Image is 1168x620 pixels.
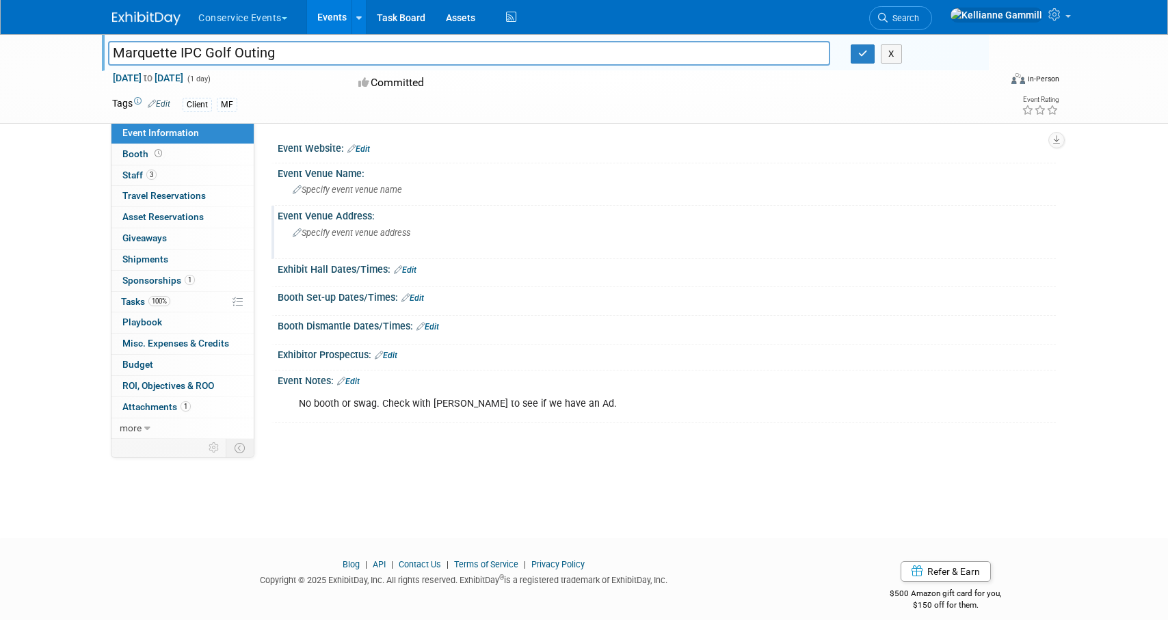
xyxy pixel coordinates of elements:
div: Event Notes: [278,370,1056,388]
a: Edit [401,293,424,303]
div: Event Venue Name: [278,163,1056,180]
img: Format-Inperson.png [1011,73,1025,84]
a: Giveaways [111,228,254,249]
span: [DATE] [DATE] [112,72,184,84]
td: Personalize Event Tab Strip [202,439,226,457]
a: Sponsorships1 [111,271,254,291]
a: Contact Us [399,559,441,569]
span: Shipments [122,254,168,265]
a: Edit [148,99,170,109]
a: Refer & Earn [901,561,991,582]
span: 3 [146,170,157,180]
span: Staff [122,170,157,180]
span: more [120,422,142,433]
span: Event Information [122,127,199,138]
span: Playbook [122,316,162,327]
span: 100% [148,296,170,306]
span: | [520,559,529,569]
a: Event Information [111,123,254,144]
a: Blog [343,559,360,569]
div: $150 off for them. [836,599,1057,611]
span: ROI, Objectives & ROO [122,380,214,391]
span: Booth not reserved yet [152,148,165,159]
span: Misc. Expenses & Credits [122,338,229,349]
span: Giveaways [122,232,167,243]
a: Budget [111,355,254,375]
img: ExhibitDay [112,12,181,25]
a: Shipments [111,250,254,270]
span: Budget [122,359,153,370]
div: Event Venue Address: [278,206,1056,223]
img: Kellianne Gammill [950,8,1043,23]
a: Edit [394,265,416,275]
div: Committed [354,71,656,95]
div: In-Person [1027,74,1059,84]
a: Attachments1 [111,397,254,418]
span: to [142,72,155,83]
span: | [443,559,452,569]
div: MF [217,98,237,112]
span: 1 [181,401,191,412]
span: | [362,559,371,569]
a: Travel Reservations [111,186,254,206]
a: Edit [416,322,439,332]
span: Specify event venue name [293,185,402,195]
a: Booth [111,144,254,165]
a: Staff3 [111,165,254,186]
span: Attachments [122,401,191,412]
div: Event Format [918,71,1059,92]
div: Client [183,98,212,112]
span: Tasks [121,296,170,307]
div: Booth Set-up Dates/Times: [278,287,1056,305]
td: Tags [112,96,170,112]
sup: ® [499,574,504,581]
a: Privacy Policy [531,559,585,569]
a: Misc. Expenses & Credits [111,334,254,354]
span: Booth [122,148,165,159]
a: API [373,559,386,569]
div: $500 Amazon gift card for you, [836,579,1057,610]
span: Travel Reservations [122,190,206,201]
a: Tasks100% [111,292,254,312]
span: Search [888,13,919,23]
div: Event Website: [278,138,1056,156]
span: (1 day) [186,75,211,83]
span: | [388,559,397,569]
div: Exhibit Hall Dates/Times: [278,259,1056,277]
a: Edit [347,144,370,154]
div: Exhibitor Prospectus: [278,345,1056,362]
a: Terms of Service [454,559,518,569]
a: Playbook [111,312,254,333]
span: Asset Reservations [122,211,204,222]
a: Search [869,6,932,30]
td: Toggle Event Tabs [226,439,254,457]
a: Asset Reservations [111,207,254,228]
a: more [111,418,254,439]
a: Edit [375,351,397,360]
span: 1 [185,275,195,285]
a: ROI, Objectives & ROO [111,376,254,396]
a: Edit [337,377,360,386]
span: Sponsorships [122,275,195,286]
button: X [881,44,902,64]
span: Specify event venue address [293,228,410,238]
div: Copyright © 2025 ExhibitDay, Inc. All rights reserved. ExhibitDay is a registered trademark of Ex... [112,571,815,587]
div: No booth or swag. Check with [PERSON_NAME] to see if we have an Ad. [289,390,905,418]
div: Event Rating [1022,96,1059,103]
div: Booth Dismantle Dates/Times: [278,316,1056,334]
